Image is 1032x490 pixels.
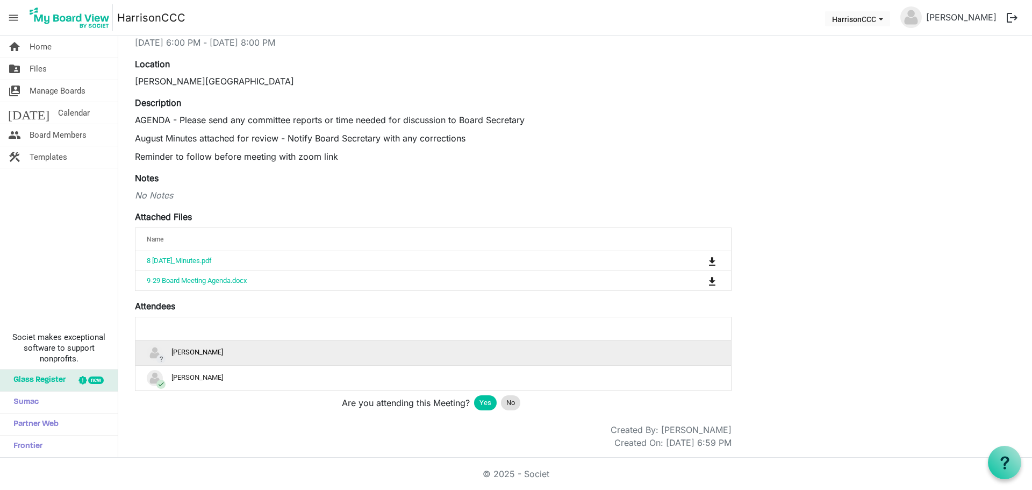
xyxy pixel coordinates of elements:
[8,102,49,124] span: [DATE]
[8,124,21,146] span: people
[705,273,720,288] button: Download
[135,36,732,49] div: [DATE] 6:00 PM - [DATE] 8:00 PM
[135,172,159,184] label: Notes
[135,75,732,88] div: [PERSON_NAME][GEOGRAPHIC_DATA]
[135,340,731,365] td: ?Mike Williams is template cell column header
[135,300,175,313] label: Attendees
[483,468,549,479] a: © 2025 - Societ
[30,36,52,58] span: Home
[5,332,113,364] span: Societ makes exceptional software to support nonprofits.
[664,271,731,290] td: is Command column column header
[611,423,732,436] div: Created By: [PERSON_NAME]
[88,377,104,384] div: new
[664,251,731,271] td: is Command column column header
[147,370,720,386] div: [PERSON_NAME]
[147,370,163,386] img: no-profile-picture.svg
[8,370,66,391] span: Glass Register
[135,251,664,271] td: 8 2025 Aug08_Minutes.pdf is template cell column header Name
[8,58,21,80] span: folder_shared
[825,11,890,26] button: HarrisonCCC dropdownbutton
[900,6,922,28] img: no-profile-picture.svg
[474,395,497,410] div: Yes
[117,7,185,29] a: HarrisonCCC
[342,396,470,409] span: Are you attending this Meeting?
[8,392,39,413] span: Sumac
[501,395,520,410] div: No
[705,253,720,268] button: Download
[135,150,732,163] p: Reminder to follow before meeting with zoom link
[135,96,181,109] label: Description
[30,80,85,102] span: Manage Boards
[147,345,720,361] div: [PERSON_NAME]
[135,132,732,145] p: August Minutes attached for review - Notify Board Secretary with any corrections
[147,236,163,243] span: Name
[26,4,113,31] img: My Board View Logo
[135,113,732,126] p: AGENDA - Please send any committee reports or time needed for discussion to Board Secretary
[147,345,163,361] img: no-profile-picture.svg
[58,102,90,124] span: Calendar
[156,354,166,364] span: ?
[1001,6,1023,29] button: logout
[147,257,212,265] a: 8 [DATE]_Minutes.pdf
[26,4,117,31] a: My Board View Logo
[8,80,21,102] span: switch_account
[135,58,170,70] label: Location
[147,276,247,285] a: 9-29 Board Meeting Agenda.docx
[135,271,664,290] td: 9-29 Board Meeting Agenda.docx is template cell column header Name
[479,397,491,408] span: Yes
[614,436,732,449] div: Created On: [DATE] 6:59 PM
[135,189,732,202] div: No Notes
[135,210,192,223] label: Attached Files
[3,8,24,28] span: menu
[156,380,166,389] span: check
[922,6,1001,28] a: [PERSON_NAME]
[30,58,47,80] span: Files
[135,365,731,390] td: checkMike Williams is template cell column header
[8,146,21,168] span: construction
[8,36,21,58] span: home
[30,124,87,146] span: Board Members
[30,146,67,168] span: Templates
[8,414,59,435] span: Partner Web
[8,436,42,457] span: Frontier
[506,397,515,408] span: No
